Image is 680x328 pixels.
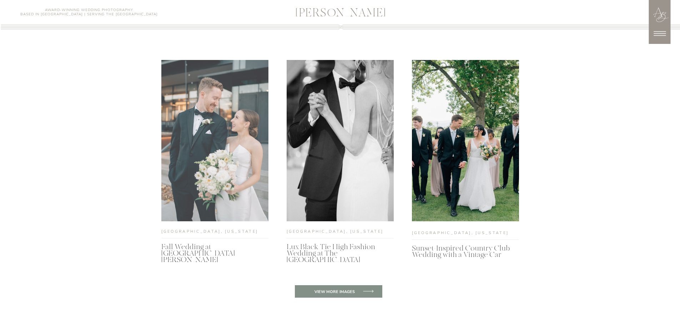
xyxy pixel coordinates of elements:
[305,289,364,294] a: View More IMages
[412,229,515,236] p: [GEOGRAPHIC_DATA], [US_STATE]
[314,289,355,294] b: View More IMages
[161,244,265,257] a: Fall Wedding at [GEOGRAPHIC_DATA][PERSON_NAME]
[287,244,390,257] a: Lux Black Tie High Fashion Wedding at The [GEOGRAPHIC_DATA]
[287,228,390,234] p: [GEOGRAPHIC_DATA], [US_STATE]
[412,245,515,259] a: Sunset-Inspired Country Club Wedding with a Vintage Car
[161,228,265,234] p: [GEOGRAPHIC_DATA], [US_STATE]
[257,7,425,21] a: [PERSON_NAME]
[230,12,451,26] p: Discover more elevated details and unforgettable experiences as you explore the portfolio below​​...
